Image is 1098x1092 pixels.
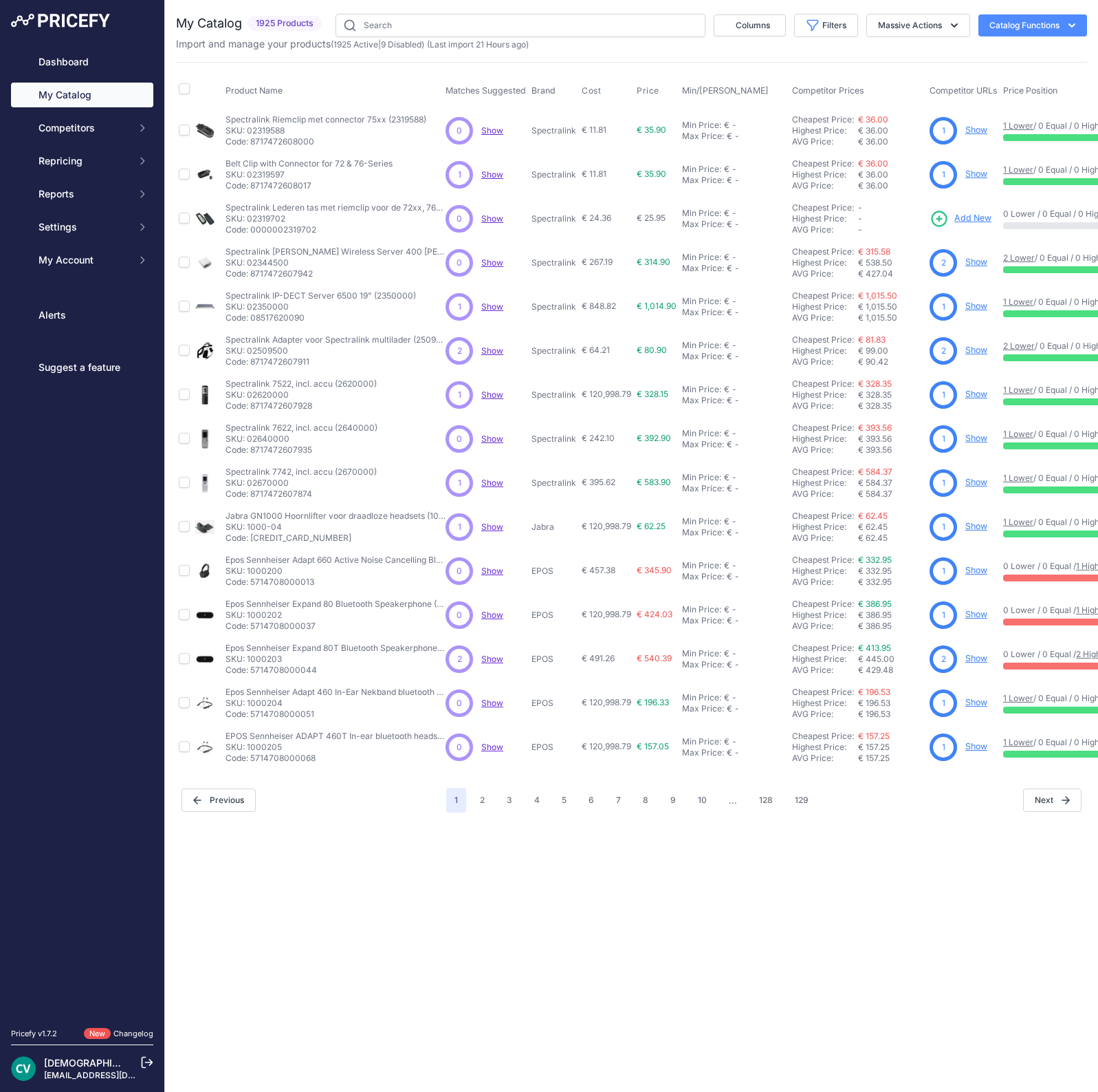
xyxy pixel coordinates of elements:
[729,252,736,263] div: -
[11,182,153,206] button: Reports
[1003,253,1035,263] a: 2 Lower
[531,213,576,224] p: Spectralink
[729,208,736,219] div: -
[481,610,503,620] span: Show
[637,85,659,96] span: Price
[965,653,987,663] a: Show
[858,345,888,356] span: € 99.00
[582,85,601,96] span: Cost
[44,1057,374,1069] a: [DEMOGRAPHIC_DATA][PERSON_NAME] der ree [DEMOGRAPHIC_DATA]
[965,169,987,179] a: Show
[481,389,503,400] span: Show
[446,85,526,96] span: Matches Suggested
[458,389,461,401] span: 1
[792,731,854,741] a: Cheapest Price:
[458,301,461,313] span: 1
[792,389,858,400] div: Highest Price:
[226,378,377,389] p: Spectralink 7522, incl. accu (2620000)
[11,14,110,28] img: Pricefy Logo
[226,224,446,235] p: Code: 0000002319702
[1003,385,1033,395] a: 1 Lower
[226,169,393,180] p: SKU: 02319597
[11,248,153,272] button: My Account
[1003,164,1033,175] a: 1 Lower
[858,687,890,697] a: € 196.53
[481,522,503,532] a: Show
[608,788,629,813] button: Go to page 7
[637,125,666,135] span: € 35.90
[792,599,854,609] a: Cheapest Price:
[226,180,393,191] p: Code: 8717472608017
[858,114,888,125] a: € 36.00
[792,224,858,235] div: AVG Price:
[113,1029,153,1038] a: Changelog
[729,296,736,307] div: -
[481,566,503,576] a: Show
[965,257,987,267] a: Show
[11,149,153,173] button: Repricing
[858,731,890,741] a: € 157.25
[682,208,721,219] div: Min Price:
[729,120,736,131] div: -
[481,345,503,356] span: Show
[531,433,576,445] p: Spectralink
[582,389,631,399] span: € 120,998.79
[942,125,945,137] span: 1
[457,433,462,445] span: 0
[481,742,503,752] span: Show
[792,114,854,125] a: Cheapest Price:
[792,345,858,356] div: Highest Price:
[858,389,892,400] span: € 328.35
[858,213,862,224] span: -
[727,439,732,450] div: €
[732,395,739,406] div: -
[582,125,606,135] span: € 11.81
[792,356,858,367] div: AVG Price:
[858,511,888,521] a: € 62.45
[1003,693,1033,703] a: 1 Lower
[582,169,606,179] span: € 11.81
[732,263,739,274] div: -
[792,202,854,213] a: Cheapest Price:
[792,125,858,136] div: Highest Price:
[226,422,377,433] p: Spectralink 7622, incl. accu (2640000)
[858,202,862,213] span: -
[792,511,854,521] a: Cheapest Price:
[729,428,736,439] div: -
[637,389,668,399] span: € 328.15
[930,209,991,228] a: Add New
[531,389,576,400] p: Spectralink
[792,136,858,147] div: AVG Price:
[481,169,503,180] a: Show
[858,433,892,444] span: € 393.56
[662,788,684,813] button: Go to page 9
[732,131,739,142] div: -
[498,788,520,813] button: Go to page 3
[792,85,864,96] span: Competitor Prices
[39,220,129,234] span: Settings
[39,187,129,201] span: Reports
[858,224,862,235] span: -
[381,39,421,50] a: 9 Disabled
[787,788,817,813] button: Go to page 129
[11,215,153,239] button: Settings
[531,301,576,312] p: Spectralink
[965,697,987,707] a: Show
[682,175,724,186] div: Max Price:
[226,433,377,445] p: SKU: 02640000
[582,345,610,355] span: € 64.21
[724,252,729,263] div: €
[858,180,924,191] div: € 36.00
[729,340,736,351] div: -
[226,246,446,257] p: Spectralink [PERSON_NAME] Wireless Server 400 [PERSON_NAME] (2344500)
[457,257,462,269] span: 0
[942,169,945,181] span: 1
[792,213,858,224] div: Highest Price:
[682,219,724,230] div: Max Price:
[682,85,769,96] span: Min/[PERSON_NAME]
[858,467,892,477] a: € 584.37
[792,180,858,191] div: AVG Price:
[1003,473,1033,483] a: 1 Lower
[941,345,946,357] span: 2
